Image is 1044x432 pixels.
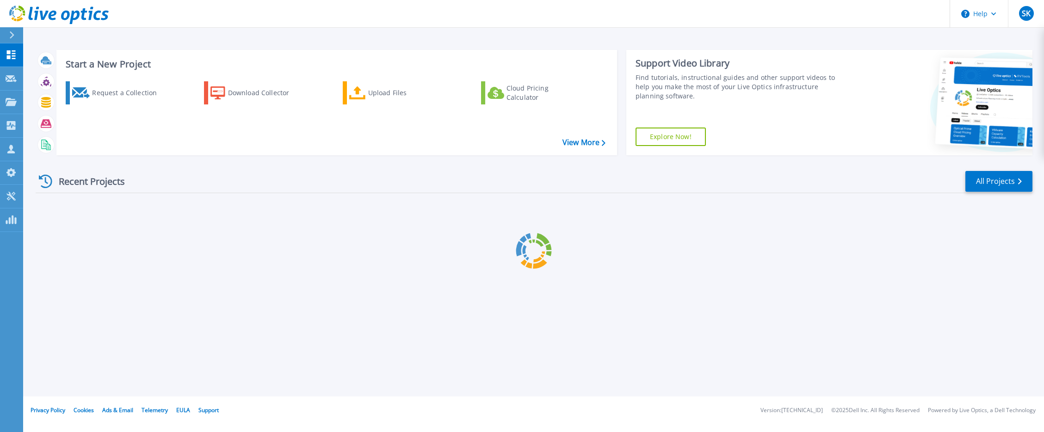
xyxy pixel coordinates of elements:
a: View More [562,138,605,147]
a: Cookies [74,406,94,414]
a: Ads & Email [102,406,133,414]
a: Download Collector [204,81,307,104]
a: EULA [176,406,190,414]
div: Recent Projects [36,170,137,193]
a: Support [198,406,219,414]
a: Cloud Pricing Calculator [481,81,584,104]
div: Find tutorials, instructional guides and other support videos to help you make the most of your L... [636,73,844,101]
a: Telemetry [142,406,168,414]
li: © 2025 Dell Inc. All Rights Reserved [831,408,920,414]
a: All Projects [965,171,1032,192]
div: Download Collector [228,84,302,102]
h3: Start a New Project [66,59,605,69]
span: SK [1022,10,1031,17]
li: Version: [TECHNICAL_ID] [760,408,823,414]
div: Request a Collection [92,84,166,102]
a: Privacy Policy [31,406,65,414]
div: Support Video Library [636,57,844,69]
a: Request a Collection [66,81,169,104]
a: Upload Files [343,81,446,104]
div: Cloud Pricing Calculator [507,84,581,102]
div: Upload Files [368,84,442,102]
li: Powered by Live Optics, a Dell Technology [928,408,1036,414]
a: Explore Now! [636,128,706,146]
